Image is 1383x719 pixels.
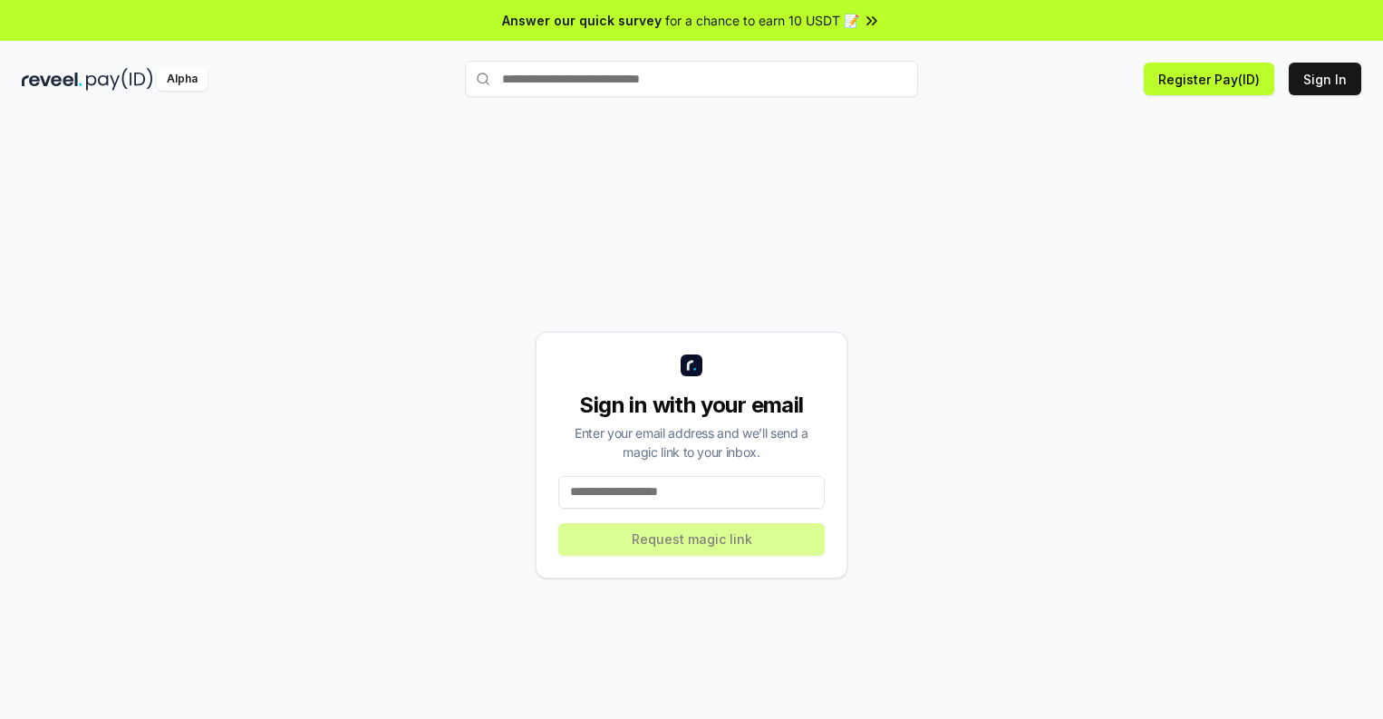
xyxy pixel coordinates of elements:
button: Sign In [1289,63,1361,95]
img: pay_id [86,68,153,91]
span: Answer our quick survey [502,11,662,30]
div: Sign in with your email [558,391,825,420]
div: Enter your email address and we’ll send a magic link to your inbox. [558,423,825,462]
button: Register Pay(ID) [1144,63,1274,95]
img: reveel_dark [22,68,82,91]
span: for a chance to earn 10 USDT 📝 [665,11,859,30]
div: Alpha [157,68,208,91]
img: logo_small [681,355,702,376]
